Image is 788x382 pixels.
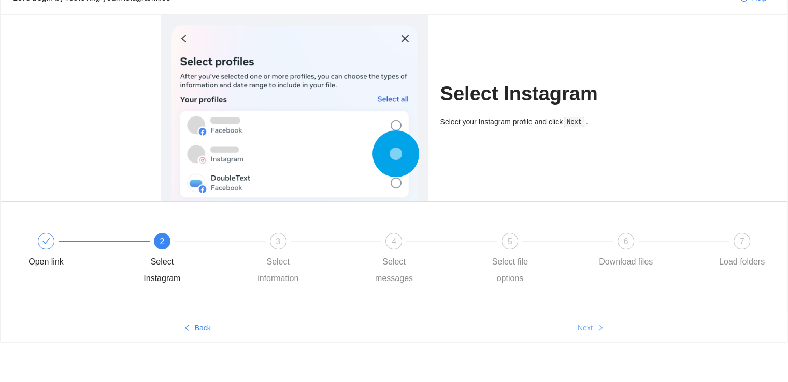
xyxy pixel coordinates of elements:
span: Next [578,322,593,333]
code: Next [564,117,584,127]
span: 2 [160,237,164,246]
h1: Select Instagram [440,82,627,106]
span: 3 [276,237,280,246]
div: Select your Instagram profile and click . [440,116,627,128]
span: right [597,324,604,332]
span: check [42,237,50,245]
span: 5 [508,237,512,246]
div: Select file options [480,254,540,287]
div: 2Select Instagram [132,233,248,287]
div: 4Select messages [364,233,480,287]
div: 3Select information [248,233,364,287]
div: Open link [28,254,64,270]
div: Open link [16,233,132,270]
span: 4 [392,237,396,246]
span: left [183,324,191,332]
span: 7 [740,237,744,246]
div: Load folders [719,254,765,270]
div: Select information [248,254,308,287]
div: Select messages [364,254,424,287]
div: Download files [599,254,653,270]
span: 6 [624,237,628,246]
button: Nextright [394,319,788,336]
div: 7Load folders [712,233,772,270]
div: Select Instagram [132,254,192,287]
button: leftBack [1,319,394,336]
div: 6Download files [596,233,712,270]
div: 5Select file options [480,233,596,287]
span: Back [195,322,211,333]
